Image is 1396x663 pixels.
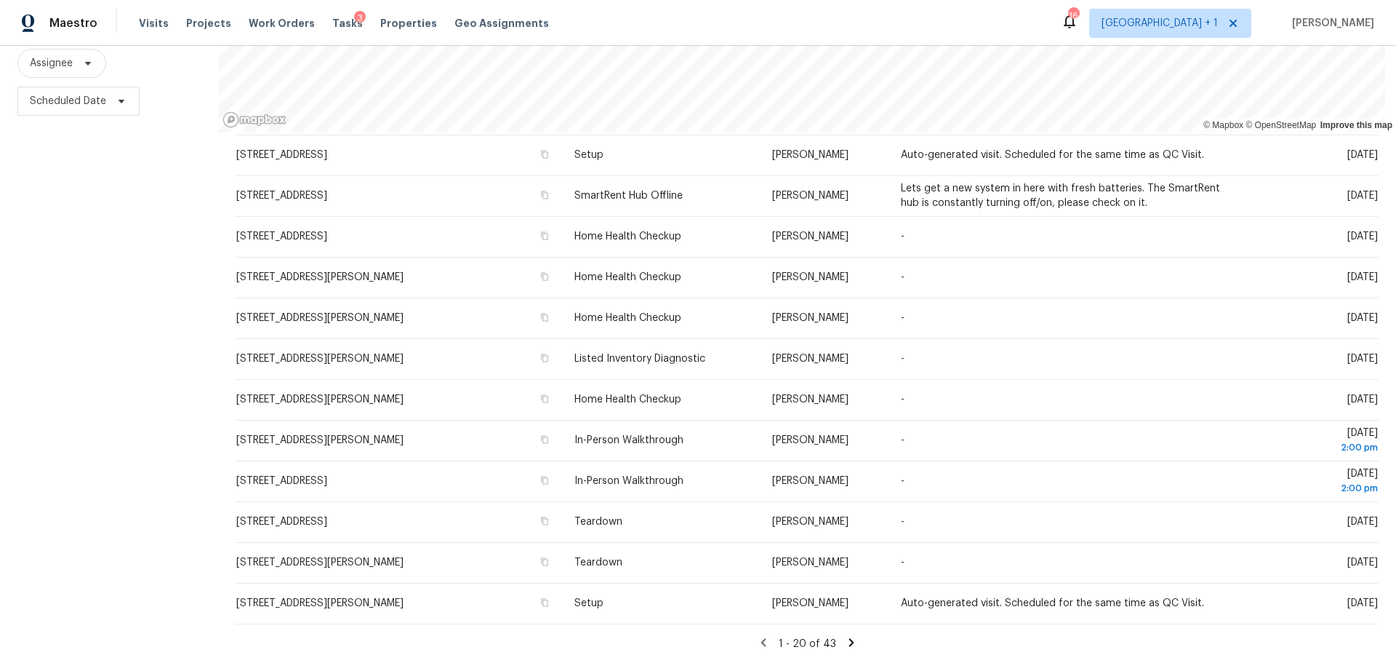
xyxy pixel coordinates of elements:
span: [DATE] [1243,469,1378,496]
span: Setup [574,150,603,160]
span: - [901,476,904,486]
span: Home Health Checkup [574,394,681,405]
button: Copy Address [538,352,551,365]
button: Copy Address [538,188,551,202]
span: [STREET_ADDRESS] [236,231,327,242]
span: Teardown [574,517,622,527]
span: [PERSON_NAME] [772,557,849,568]
span: Tasks [332,18,363,28]
span: [STREET_ADDRESS] [236,150,327,160]
span: Scheduled Date [30,94,106,108]
div: 2:00 pm [1243,440,1378,455]
span: - [901,313,904,323]
span: Lets get a new system in here with fresh batteries. The SmartRent hub is constantly turning off/o... [901,183,1220,208]
span: [PERSON_NAME] [772,313,849,323]
a: Improve this map [1320,120,1392,130]
button: Copy Address [538,148,551,161]
span: Setup [574,598,603,608]
span: Geo Assignments [454,16,549,31]
button: Copy Address [538,474,551,487]
span: - [901,272,904,282]
span: [PERSON_NAME] [772,191,849,201]
a: Mapbox [1203,120,1243,130]
span: - [901,231,904,242]
span: Projects [186,16,231,31]
span: [STREET_ADDRESS][PERSON_NAME] [236,598,404,608]
span: Work Orders [249,16,315,31]
button: Copy Address [538,555,551,568]
button: Copy Address [538,433,551,446]
span: [DATE] [1347,150,1378,160]
span: [STREET_ADDRESS][PERSON_NAME] [236,313,404,323]
span: [STREET_ADDRESS][PERSON_NAME] [236,394,404,405]
span: Listed Inventory Diagnostic [574,354,705,364]
span: Auto-generated visit. Scheduled for the same time as QC Visit. [901,150,1204,160]
span: [STREET_ADDRESS][PERSON_NAME] [236,272,404,282]
button: Copy Address [538,229,551,242]
span: Home Health Checkup [574,272,681,282]
span: - [901,435,904,445]
span: [PERSON_NAME] [772,272,849,282]
a: Mapbox homepage [222,111,286,128]
span: [PERSON_NAME] [772,150,849,160]
span: [DATE] [1347,354,1378,364]
span: Auto-generated visit. Scheduled for the same time as QC Visit. [901,598,1204,608]
span: Maestro [49,16,97,31]
div: 3 [354,11,366,25]
button: Copy Address [538,515,551,528]
span: [DATE] [1347,272,1378,282]
span: [PERSON_NAME] [772,354,849,364]
div: 16 [1068,9,1078,23]
span: Properties [380,16,437,31]
span: 1 - 20 of 43 [779,639,836,649]
span: [GEOGRAPHIC_DATA] + 1 [1102,16,1218,31]
span: [PERSON_NAME] [772,517,849,527]
span: [PERSON_NAME] [772,435,849,445]
span: [DATE] [1347,231,1378,242]
span: - [901,394,904,405]
span: [PERSON_NAME] [1286,16,1374,31]
span: Home Health Checkup [574,231,681,242]
button: Copy Address [538,311,551,324]
button: Copy Address [538,392,551,405]
span: Assignee [30,56,73,71]
span: SmartRent Hub Offline [574,191,683,201]
span: [DATE] [1347,191,1378,201]
span: [DATE] [1347,557,1378,568]
span: [DATE] [1347,313,1378,323]
span: - [901,354,904,364]
span: In-Person Walkthrough [574,476,683,486]
span: [DATE] [1347,598,1378,608]
span: [STREET_ADDRESS][PERSON_NAME] [236,557,404,568]
span: [DATE] [1347,517,1378,527]
span: [DATE] [1243,428,1378,455]
span: [PERSON_NAME] [772,394,849,405]
span: [DATE] [1347,394,1378,405]
span: [PERSON_NAME] [772,231,849,242]
span: - [901,517,904,527]
span: In-Person Walkthrough [574,435,683,445]
span: [PERSON_NAME] [772,476,849,486]
span: [STREET_ADDRESS] [236,517,327,527]
div: 2:00 pm [1243,481,1378,496]
span: Home Health Checkup [574,313,681,323]
a: OpenStreetMap [1245,120,1316,130]
span: [STREET_ADDRESS][PERSON_NAME] [236,354,404,364]
span: Teardown [574,557,622,568]
button: Copy Address [538,270,551,283]
span: - [901,557,904,568]
span: Visits [139,16,169,31]
button: Copy Address [538,596,551,609]
span: [STREET_ADDRESS] [236,191,327,201]
span: [PERSON_NAME] [772,598,849,608]
span: [STREET_ADDRESS][PERSON_NAME] [236,435,404,445]
span: [STREET_ADDRESS] [236,476,327,486]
